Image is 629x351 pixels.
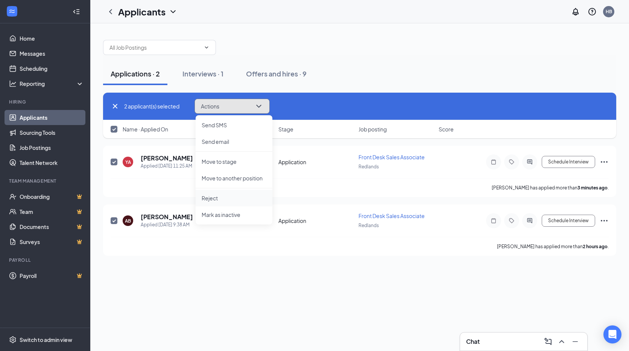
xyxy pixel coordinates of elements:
[202,158,266,165] p: Move to stage
[204,44,210,50] svg: ChevronDown
[278,125,293,133] span: Stage
[169,7,178,16] svg: ChevronDown
[569,336,581,348] button: Minimize
[111,102,120,111] svg: Cross
[20,219,84,234] a: DocumentsCrown
[606,8,612,15] div: HB
[20,46,84,61] a: Messages
[571,7,580,16] svg: Notifications
[278,217,354,224] div: Application
[525,218,534,224] svg: ActiveChat
[492,185,609,191] p: [PERSON_NAME] has applied more than .
[9,99,82,105] div: Hiring
[525,159,534,165] svg: ActiveChat
[20,204,84,219] a: TeamCrown
[202,211,266,218] p: Mark as inactive
[359,223,379,228] span: Redlands
[359,164,379,169] span: Redlands
[489,218,498,224] svg: Note
[507,159,516,165] svg: Tag
[111,69,160,78] div: Applications · 2
[109,43,201,52] input: All Job Postings
[202,138,266,145] p: Send email
[439,125,454,133] span: Score
[359,212,425,219] span: Front Desk Sales Associate
[125,159,131,165] div: YA
[583,244,608,249] b: 2 hours ago
[202,174,266,182] p: Move to another position
[556,336,568,348] button: ChevronUp
[73,8,80,15] svg: Collapse
[466,337,480,346] h3: Chat
[359,125,387,133] span: Job posting
[182,69,223,78] div: Interviews · 1
[557,337,566,346] svg: ChevronUp
[8,8,16,15] svg: WorkstreamLogo
[20,155,84,170] a: Talent Network
[489,159,498,165] svg: Note
[20,31,84,46] a: Home
[542,156,595,168] button: Schedule Interview
[507,218,516,224] svg: Tag
[124,102,179,110] span: 2 applicant(s) selected
[9,257,82,263] div: Payroll
[571,337,580,346] svg: Minimize
[542,336,554,348] button: ComposeMessage
[20,336,72,343] div: Switch to admin view
[125,218,131,224] div: AB
[20,140,84,155] a: Job Postings
[20,61,84,76] a: Scheduling
[359,154,425,160] span: Front Desk Sales Associate
[9,80,17,87] svg: Analysis
[202,121,266,129] p: Send SMS
[141,154,193,162] h5: [PERSON_NAME]
[20,234,84,249] a: SurveysCrown
[202,194,266,202] p: Reject
[141,162,202,170] div: Applied [DATE] 11:25 AM
[20,125,84,140] a: Sourcing Tools
[9,178,82,184] div: Team Management
[141,213,193,221] h5: [PERSON_NAME]
[603,325,621,343] div: Open Intercom Messenger
[544,337,553,346] svg: ComposeMessage
[542,215,595,227] button: Schedule Interview
[20,268,84,283] a: PayrollCrown
[20,189,84,204] a: OnboardingCrown
[106,7,115,16] svg: ChevronLeft
[246,69,307,78] div: Offers and hires · 9
[194,99,270,114] button: ActionsChevronDown
[9,336,17,343] svg: Settings
[588,7,597,16] svg: QuestionInfo
[600,216,609,225] svg: Ellipses
[497,243,609,250] p: [PERSON_NAME] has applied more than .
[201,104,219,109] span: Actions
[141,221,202,229] div: Applied [DATE] 9:38 AM
[254,102,263,111] svg: ChevronDown
[600,157,609,166] svg: Ellipses
[20,110,84,125] a: Applicants
[20,80,84,87] div: Reporting
[577,185,608,191] b: 3 minutes ago
[123,125,168,133] span: Name · Applied On
[278,158,354,166] div: Application
[118,5,166,18] h1: Applicants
